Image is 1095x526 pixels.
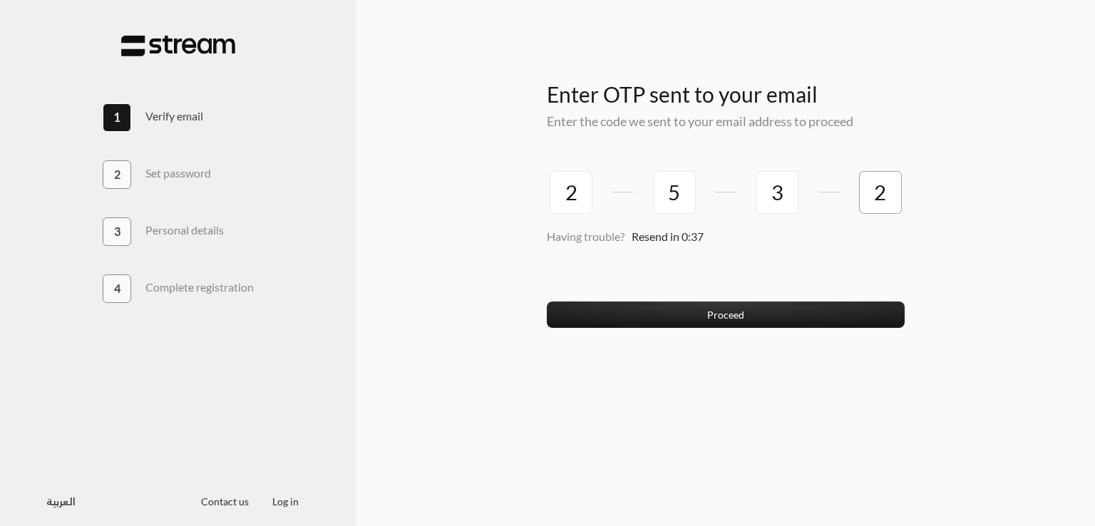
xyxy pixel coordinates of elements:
[632,230,704,243] span: Resend in 0:37
[261,488,311,514] button: Log in
[145,166,211,180] h3: Set password
[145,109,203,123] h3: Verify email
[547,114,905,130] h5: Enter the code we sent to your email address to proceed
[145,280,254,294] h3: Complete registration
[190,495,261,507] a: Contact us
[114,280,120,297] span: 4
[547,230,624,243] span: Having trouble?
[46,488,76,514] a: العربية
[547,301,905,328] button: Proceed
[114,166,120,183] span: 2
[114,223,120,240] span: 3
[547,58,905,107] h3: Enter OTP sent to your email
[121,35,235,57] img: Stream Pay
[113,108,120,127] span: 1
[261,495,311,507] a: Log in
[145,223,224,237] h3: Personal details
[190,488,261,514] button: Contact us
